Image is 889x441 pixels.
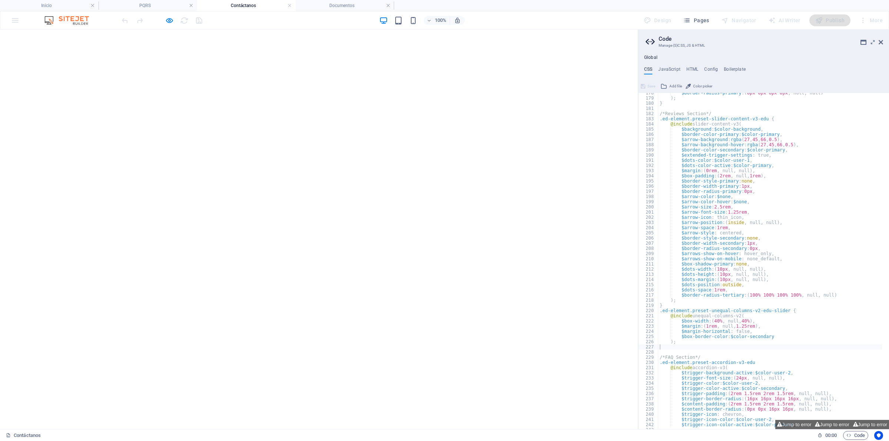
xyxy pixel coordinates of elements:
[639,334,659,339] div: 225
[639,324,659,329] div: 223
[639,251,659,256] div: 209
[424,16,450,25] button: 100%
[639,370,659,375] div: 232
[669,82,682,91] span: Add file
[639,313,659,318] div: 221
[639,329,659,334] div: 224
[644,67,652,75] h4: CSS
[454,17,461,24] i: On resize automatically adjust zoom level to fit chosen device.
[639,178,659,184] div: 195
[639,101,659,106] div: 180
[641,14,675,26] div: Design (Ctrl+Alt+Y)
[658,67,680,75] h4: JavaScript
[685,82,713,91] button: Color picker
[639,194,659,199] div: 198
[639,277,659,282] div: 214
[639,267,659,272] div: 212
[639,241,659,246] div: 207
[639,396,659,401] div: 237
[639,417,659,422] div: 241
[639,220,659,225] div: 203
[639,375,659,381] div: 233
[6,431,41,440] a: Click to cancel selection. Double-click to open Pages
[639,204,659,210] div: 200
[639,391,659,396] div: 236
[296,1,394,10] h4: Documentos
[704,67,718,75] h4: Config
[639,381,659,386] div: 234
[693,82,712,91] span: Color picker
[639,282,659,287] div: 215
[639,350,659,355] div: 228
[639,106,659,111] div: 181
[639,225,659,230] div: 204
[813,420,851,429] button: Jump to error
[659,82,683,91] button: Add file
[639,168,659,173] div: 193
[639,318,659,324] div: 222
[639,360,659,365] div: 230
[639,293,659,298] div: 217
[435,16,447,25] h6: 100%
[639,121,659,127] div: 184
[639,386,659,391] div: 235
[639,147,659,153] div: 189
[639,210,659,215] div: 201
[639,287,659,293] div: 216
[851,420,889,429] button: Jump to error
[639,142,659,147] div: 188
[639,153,659,158] div: 190
[843,431,868,440] button: Code
[775,420,813,429] button: Jump to error
[686,67,699,75] h4: HTML
[99,1,197,10] h4: PQRS
[639,235,659,241] div: 206
[639,189,659,194] div: 197
[639,199,659,204] div: 199
[639,116,659,121] div: 183
[639,127,659,132] div: 185
[683,17,709,24] span: Pages
[639,355,659,360] div: 229
[639,412,659,417] div: 240
[639,158,659,163] div: 191
[639,339,659,344] div: 226
[639,298,659,303] div: 218
[639,111,659,116] div: 182
[639,407,659,412] div: 239
[644,55,657,61] h4: Global
[639,401,659,407] div: 238
[639,90,659,96] div: 178
[639,96,659,101] div: 179
[639,422,659,427] div: 242
[724,67,746,75] h4: Boilerplate
[197,1,296,10] h4: Contáctanos
[639,427,659,432] div: 243
[659,42,868,49] h3: Manage (S)CSS, JS & HTML
[659,36,883,42] h2: Code
[639,173,659,178] div: 194
[639,215,659,220] div: 202
[639,261,659,267] div: 211
[43,16,98,25] img: Editor Logo
[639,344,659,350] div: 227
[874,431,883,440] button: Usercentrics
[830,432,832,438] span: :
[639,303,659,308] div: 219
[639,256,659,261] div: 210
[639,230,659,235] div: 205
[639,163,659,168] div: 192
[639,184,659,189] div: 196
[639,132,659,137] div: 186
[639,308,659,313] div: 220
[825,431,837,440] span: 00 00
[639,137,659,142] div: 187
[639,246,659,251] div: 208
[846,431,865,440] span: Code
[639,272,659,277] div: 213
[639,365,659,370] div: 231
[680,14,712,26] button: Pages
